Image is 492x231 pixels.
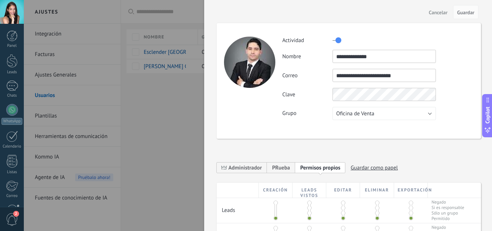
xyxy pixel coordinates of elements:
span: PRueba [272,164,290,171]
span: Copilot [484,107,491,123]
span: Negado [432,225,464,230]
div: Listas [1,170,23,175]
label: Clave [282,91,333,98]
div: Leads vistos [293,183,326,198]
span: Permisos propios [300,164,341,171]
span: Sólo un grupo [432,210,464,216]
div: Panel [1,44,23,48]
div: Leads [1,70,23,75]
label: Actividad [282,37,333,44]
div: WhatsApp [1,118,22,125]
div: Eliminar [360,183,394,198]
span: Guardar como papel [350,162,398,174]
div: Exportación [394,183,428,198]
div: Chats [1,93,23,98]
span: Cancelar [429,10,448,15]
div: Correo [1,194,23,198]
div: Calendario [1,144,23,149]
button: Cancelar [426,6,451,18]
span: 2 [13,211,19,217]
span: Guardar [457,10,474,15]
span: Añadir nueva función [295,162,346,173]
span: Negado [432,200,464,205]
span: Oficina de Venta [336,110,374,117]
span: Administrador [217,162,267,173]
div: Creación [259,183,293,198]
div: Editar [326,183,360,198]
label: Correo [282,72,333,79]
div: Leads [217,198,259,217]
span: Si es responsable [432,205,464,210]
span: Permitido [432,216,464,221]
label: Grupo [282,110,333,117]
span: Administrador [228,164,262,171]
label: Nombre [282,53,333,60]
button: Oficina de Venta [333,107,436,120]
button: Guardar [453,5,478,19]
div: PRueba [267,162,295,173]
